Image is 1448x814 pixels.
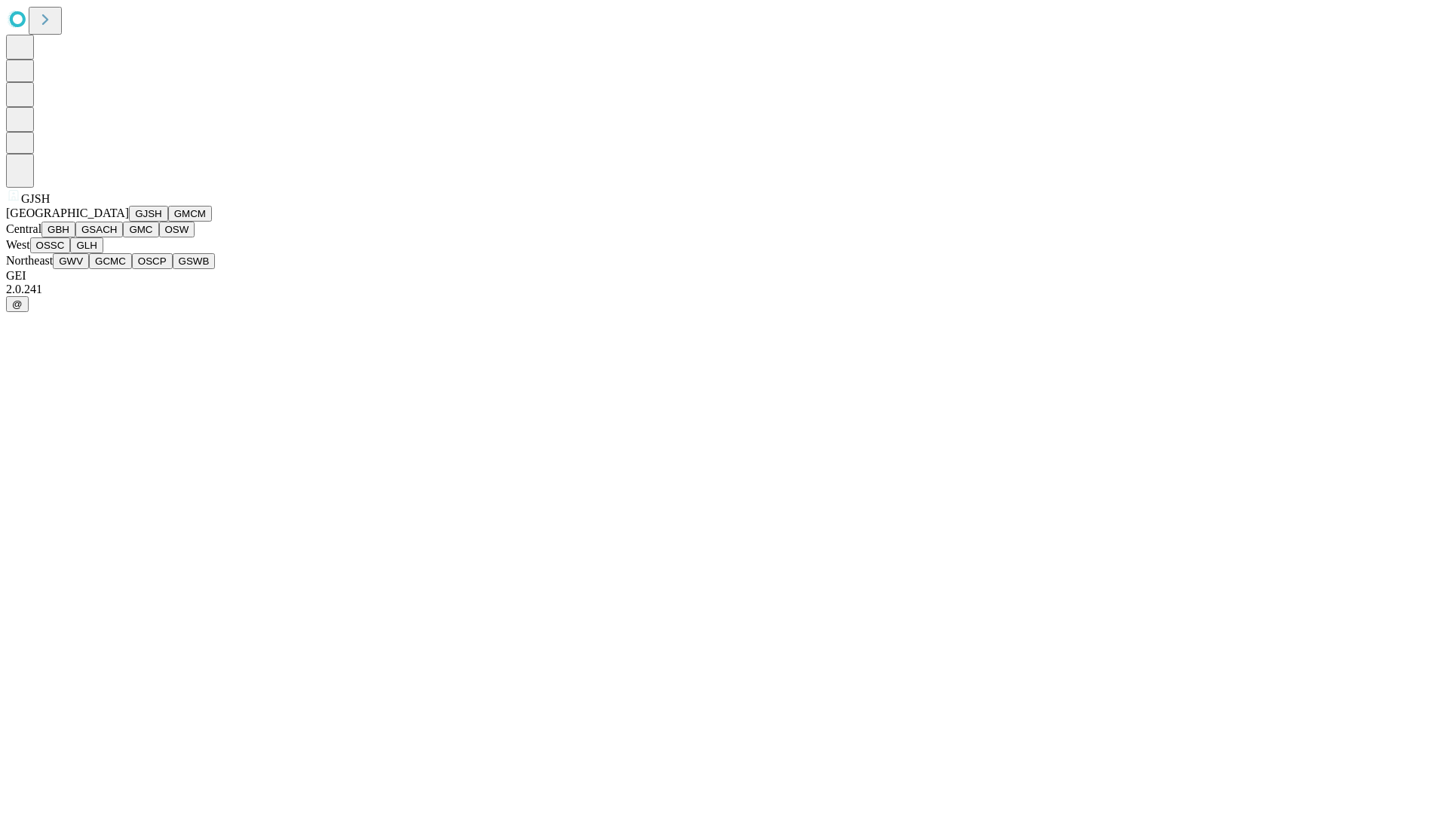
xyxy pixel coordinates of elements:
div: GEI [6,269,1442,283]
button: GWV [53,253,89,269]
button: GMCM [168,206,212,222]
span: West [6,238,30,251]
button: GMC [123,222,158,237]
span: @ [12,298,23,310]
button: GSACH [75,222,123,237]
button: GBH [41,222,75,237]
span: Central [6,222,41,235]
button: OSCP [132,253,173,269]
button: OSSC [30,237,71,253]
span: [GEOGRAPHIC_DATA] [6,207,129,219]
button: GJSH [129,206,168,222]
button: @ [6,296,29,312]
button: GCMC [89,253,132,269]
button: OSW [159,222,195,237]
button: GLH [70,237,103,253]
span: Northeast [6,254,53,267]
button: GSWB [173,253,216,269]
div: 2.0.241 [6,283,1442,296]
span: GJSH [21,192,50,205]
